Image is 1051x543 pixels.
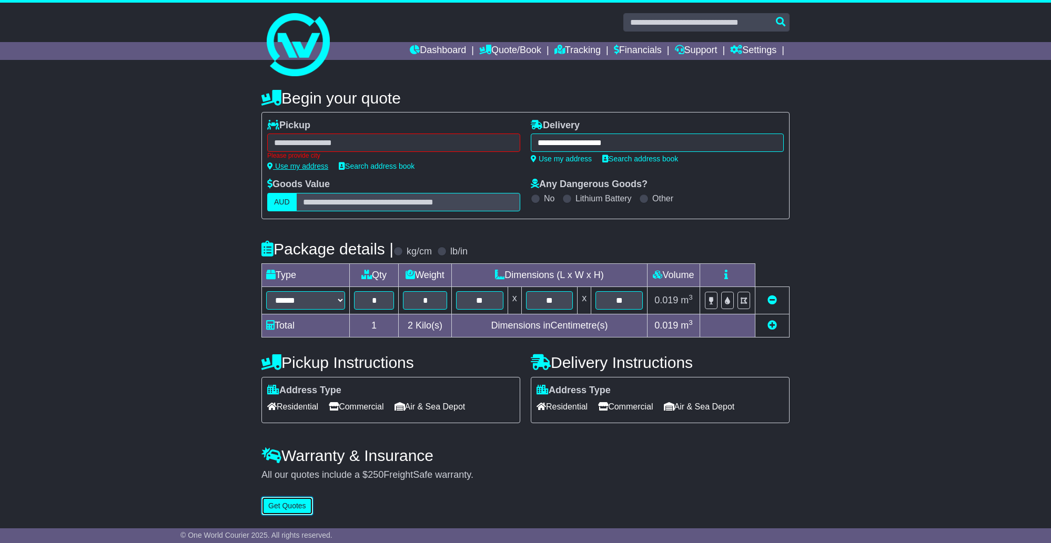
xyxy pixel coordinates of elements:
[267,179,330,190] label: Goods Value
[689,293,693,301] sup: 3
[267,120,310,131] label: Pickup
[408,320,413,331] span: 2
[399,263,452,286] td: Weight
[537,398,588,415] span: Residential
[267,193,297,211] label: AUD
[267,162,328,170] a: Use my address
[654,295,678,305] span: 0.019
[329,398,383,415] span: Commercial
[267,152,520,159] div: Please provide city
[262,314,350,337] td: Total
[261,497,313,515] button: Get Quotes
[652,193,673,203] label: Other
[261,354,520,371] h4: Pickup Instructions
[451,314,647,337] td: Dimensions in Centimetre(s)
[407,246,432,258] label: kg/cm
[261,89,790,107] h4: Begin your quote
[262,263,350,286] td: Type
[451,263,647,286] td: Dimensions (L x W x H)
[602,155,678,163] a: Search address book
[531,354,790,371] h4: Delivery Instructions
[261,447,790,464] h4: Warranty & Insurance
[681,295,693,305] span: m
[350,263,399,286] td: Qty
[554,42,601,60] a: Tracking
[261,469,790,481] div: All our quotes include a $ FreightSafe warranty.
[261,240,393,258] h4: Package details |
[614,42,662,60] a: Financials
[531,179,648,190] label: Any Dangerous Goods?
[664,398,735,415] span: Air & Sea Depot
[410,42,466,60] a: Dashboard
[578,286,591,314] td: x
[479,42,541,60] a: Quote/Book
[647,263,700,286] td: Volume
[399,314,452,337] td: Kilo(s)
[544,193,554,203] label: No
[450,246,468,258] label: lb/in
[339,162,415,170] a: Search address book
[575,193,632,203] label: Lithium Battery
[267,385,341,396] label: Address Type
[531,120,580,131] label: Delivery
[350,314,399,337] td: 1
[180,531,332,539] span: © One World Courier 2025. All rights reserved.
[508,286,521,314] td: x
[267,398,318,415] span: Residential
[730,42,776,60] a: Settings
[689,319,693,326] sup: 3
[654,320,678,331] span: 0.019
[531,155,592,163] a: Use my address
[767,320,777,331] a: Add new item
[598,398,653,415] span: Commercial
[537,385,611,396] label: Address Type
[395,398,466,415] span: Air & Sea Depot
[681,320,693,331] span: m
[368,469,383,480] span: 250
[675,42,717,60] a: Support
[767,295,777,305] a: Remove this item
